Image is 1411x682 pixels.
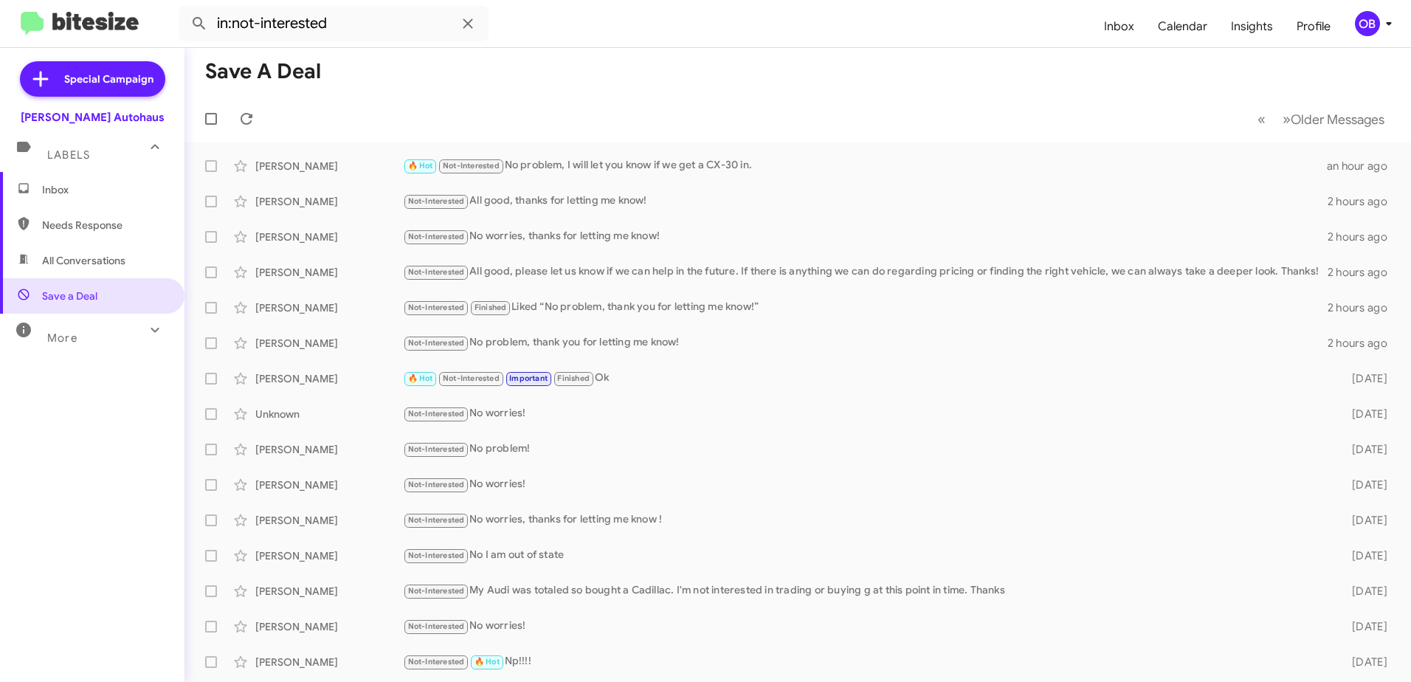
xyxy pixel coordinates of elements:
div: All good, please let us know if we can help in the future. If there is anything we can do regardi... [403,263,1328,280]
span: Not-Interested [408,657,465,666]
input: Search [179,6,489,41]
span: Save a Deal [42,289,97,303]
div: Ok [403,370,1328,387]
a: Inbox [1092,5,1146,48]
div: [DATE] [1328,548,1399,563]
div: [DATE] [1328,407,1399,421]
div: [PERSON_NAME] [255,265,403,280]
button: OB [1342,11,1395,36]
div: No problem, thank you for letting me know! [403,334,1328,351]
div: [PERSON_NAME] [255,478,403,492]
a: Insights [1219,5,1285,48]
nav: Page navigation example [1249,104,1393,134]
a: Calendar [1146,5,1219,48]
div: [PERSON_NAME] [255,548,403,563]
span: Inbox [42,182,168,197]
div: No I am out of state [403,547,1328,564]
div: Unknown [255,407,403,421]
div: [PERSON_NAME] [255,584,403,599]
div: [PERSON_NAME] [255,513,403,528]
div: [PERSON_NAME] [255,230,403,244]
div: [DATE] [1328,619,1399,634]
div: 2 hours ago [1328,265,1399,280]
div: No worries, thanks for letting me know! [403,228,1328,245]
div: Liked “No problem, thank you for letting me know!” [403,299,1328,316]
h1: Save a Deal [205,60,321,83]
div: [PERSON_NAME] [255,336,403,351]
span: « [1258,110,1266,128]
span: Labels [47,148,90,162]
span: Not-Interested [443,373,500,383]
div: [PERSON_NAME] Autohaus [21,110,165,125]
div: 2 hours ago [1328,194,1399,209]
span: Finished [557,373,590,383]
a: Profile [1285,5,1342,48]
a: Special Campaign [20,61,165,97]
div: My Audi was totaled so bought a Cadillac. I'm not interested in trading or buying g at this point... [403,582,1328,599]
button: Previous [1249,104,1274,134]
div: No worries! [403,618,1328,635]
button: Next [1274,104,1393,134]
span: Not-Interested [408,621,465,631]
span: Not-Interested [408,444,465,454]
span: Not-Interested [408,480,465,489]
div: [PERSON_NAME] [255,159,403,173]
span: Not-Interested [408,232,465,241]
div: [DATE] [1328,513,1399,528]
span: All Conversations [42,253,125,268]
span: Not-Interested [408,515,465,525]
div: [PERSON_NAME] [255,619,403,634]
div: 2 hours ago [1328,230,1399,244]
span: Not-Interested [408,551,465,560]
span: 🔥 Hot [475,657,500,666]
div: Np!!!! [403,653,1328,670]
span: » [1283,110,1291,128]
div: [PERSON_NAME] [255,300,403,315]
div: [DATE] [1328,584,1399,599]
span: More [47,331,77,345]
div: All good, thanks for letting me know! [403,193,1328,210]
div: [PERSON_NAME] [255,194,403,209]
div: [DATE] [1328,655,1399,669]
div: 2 hours ago [1328,300,1399,315]
div: an hour ago [1327,159,1399,173]
div: No worries! [403,476,1328,493]
div: [DATE] [1328,371,1399,386]
span: 🔥 Hot [408,161,433,170]
span: Important [509,373,548,383]
div: No problem! [403,441,1328,458]
span: Special Campaign [64,72,153,86]
span: Not-Interested [408,586,465,596]
div: [PERSON_NAME] [255,371,403,386]
span: Not-Interested [408,303,465,312]
div: No problem, I will let you know if we get a CX-30 in. [403,157,1327,174]
div: OB [1355,11,1380,36]
div: [DATE] [1328,478,1399,492]
span: Not-Interested [408,267,465,277]
span: Not-Interested [408,338,465,348]
span: Older Messages [1291,111,1384,128]
div: [DATE] [1328,442,1399,457]
div: No worries, thanks for letting me know ! [403,512,1328,528]
span: Needs Response [42,218,168,232]
span: Finished [475,303,507,312]
span: Not-Interested [408,196,465,206]
div: [PERSON_NAME] [255,655,403,669]
div: 2 hours ago [1328,336,1399,351]
span: Not-Interested [408,409,465,418]
span: 🔥 Hot [408,373,433,383]
div: [PERSON_NAME] [255,442,403,457]
span: Not-Interested [443,161,500,170]
div: No worries! [403,405,1328,422]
